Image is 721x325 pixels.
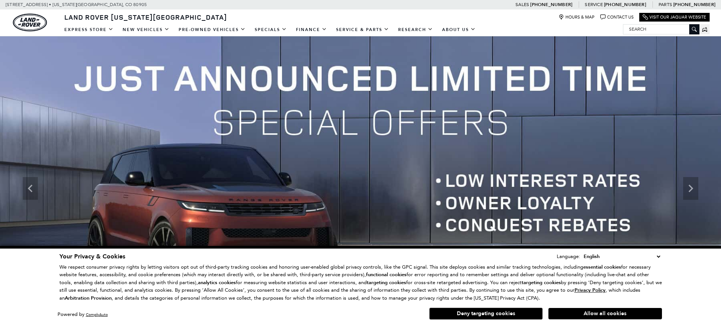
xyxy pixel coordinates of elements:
[250,23,291,36] a: Specials
[548,308,662,319] button: Allow all cookies
[659,2,672,7] span: Parts
[60,23,118,36] a: EXPRESS STORE
[118,23,174,36] a: New Vehicles
[600,14,634,20] a: Contact Us
[60,23,480,36] nav: Main Navigation
[438,23,480,36] a: About Us
[575,287,606,294] u: Privacy Policy
[174,23,250,36] a: Pre-Owned Vehicles
[557,254,580,259] div: Language:
[585,2,603,7] span: Service
[58,312,108,317] div: Powered by
[59,263,662,302] p: We respect consumer privacy rights by letting visitors opt out of third-party tracking cookies an...
[583,264,621,271] strong: essential cookies
[60,12,232,22] a: Land Rover [US_STATE][GEOGRAPHIC_DATA]
[559,14,595,20] a: Hours & Map
[198,279,236,286] strong: analytics cookies
[683,177,698,200] div: Next
[366,271,406,278] strong: functional cookies
[291,23,332,36] a: Finance
[429,308,543,320] button: Deny targeting cookies
[604,2,646,8] a: [PHONE_NUMBER]
[332,23,394,36] a: Service & Parts
[394,23,438,36] a: Research
[65,295,112,302] strong: Arbitration Provision
[64,12,227,22] span: Land Rover [US_STATE][GEOGRAPHIC_DATA]
[530,2,572,8] a: [PHONE_NUMBER]
[643,14,706,20] a: Visit Our Jaguar Website
[582,252,662,261] select: Language Select
[23,177,38,200] div: Previous
[59,252,125,261] span: Your Privacy & Cookies
[522,279,561,286] strong: targeting cookies
[515,2,529,7] span: Sales
[13,14,47,31] img: Land Rover
[86,312,108,317] a: ComplyAuto
[575,287,606,293] a: Privacy Policy
[13,14,47,31] a: land-rover
[623,25,699,34] input: Search
[367,279,406,286] strong: targeting cookies
[673,2,715,8] a: [PHONE_NUMBER]
[6,2,147,7] a: [STREET_ADDRESS] • [US_STATE][GEOGRAPHIC_DATA], CO 80905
